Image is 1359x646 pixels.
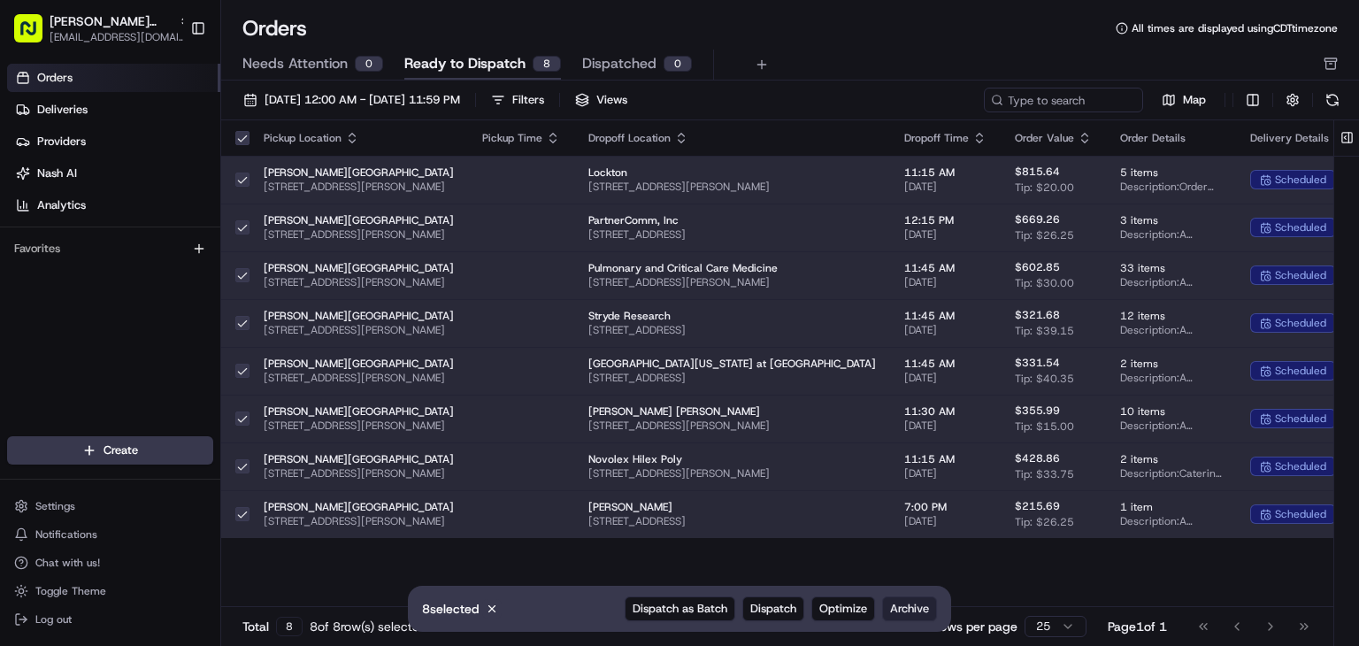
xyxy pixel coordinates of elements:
[1275,364,1326,378] span: scheduled
[7,96,220,124] a: Deliveries
[1015,356,1060,370] span: $331.54
[1015,467,1074,481] span: Tip: $33.75
[35,274,50,288] img: 1736555255976-a54dd68f-1ca7-489b-9aae-adbdc363a1c4
[1120,357,1222,371] span: 2 items
[7,7,183,50] button: [PERSON_NAME][GEOGRAPHIC_DATA][EMAIL_ADDRESS][DOMAIN_NAME]
[588,213,876,227] span: PartnerComm, Inc
[890,601,929,617] span: Archive
[1015,419,1074,434] span: Tip: $15.00
[1015,165,1060,179] span: $815.64
[264,371,454,385] span: [STREET_ADDRESS][PERSON_NAME]
[588,357,876,371] span: [GEOGRAPHIC_DATA][US_STATE] at [GEOGRAPHIC_DATA]
[7,607,213,632] button: Log out
[55,273,143,288] span: [PERSON_NAME]
[904,514,987,528] span: [DATE]
[1015,308,1060,322] span: $321.68
[1120,404,1222,419] span: 10 items
[7,159,220,188] a: Nash AI
[1015,131,1092,145] div: Order Value
[35,584,106,598] span: Toggle Theme
[904,213,987,227] span: 12:15 PM
[664,56,692,72] div: 0
[176,438,214,451] span: Pylon
[35,612,72,627] span: Log out
[588,165,876,180] span: Lockton
[7,522,213,547] button: Notifications
[1015,404,1060,418] span: $355.99
[264,404,454,419] span: [PERSON_NAME][GEOGRAPHIC_DATA]
[18,396,32,411] div: 📗
[254,321,290,335] span: [DATE]
[904,404,987,419] span: 11:30 AM
[904,227,987,242] span: [DATE]
[7,436,213,465] button: Create
[150,396,164,411] div: 💻
[1015,276,1074,290] span: Tip: $30.00
[1275,459,1326,473] span: scheduled
[1120,452,1222,466] span: 2 items
[50,30,191,44] span: [EMAIL_ADDRESS][DOMAIN_NAME]
[7,550,213,575] button: Chat with us!
[1015,515,1074,529] span: Tip: $26.25
[904,419,987,433] span: [DATE]
[1275,173,1326,187] span: scheduled
[264,466,454,481] span: [STREET_ADDRESS][PERSON_NAME]
[35,395,135,412] span: Knowledge Base
[104,442,138,458] span: Create
[37,102,88,118] span: Deliveries
[18,168,50,200] img: 1736555255976-a54dd68f-1ca7-489b-9aae-adbdc363a1c4
[1015,181,1074,195] span: Tip: $20.00
[264,165,454,180] span: [PERSON_NAME][GEOGRAPHIC_DATA]
[588,227,876,242] span: [STREET_ADDRESS]
[18,70,322,98] p: Welcome 👋
[596,92,627,108] span: Views
[46,113,292,132] input: Clear
[1275,316,1326,330] span: scheduled
[7,127,220,156] a: Providers
[1275,507,1326,521] span: scheduled
[7,579,213,604] button: Toggle Theme
[582,53,656,74] span: Dispatched
[567,88,635,112] button: Views
[1015,212,1060,227] span: $669.26
[1015,372,1074,386] span: Tip: $40.35
[904,261,987,275] span: 11:45 AM
[18,17,53,52] img: Nash
[588,514,876,528] span: [STREET_ADDRESS]
[11,388,142,419] a: 📗Knowledge Base
[264,227,454,242] span: [STREET_ADDRESS][PERSON_NAME]
[588,261,876,275] span: Pulmonary and Critical Care Medicine
[310,618,429,635] div: 8 of 8 row(s) selected.
[1275,268,1326,282] span: scheduled
[588,404,876,419] span: [PERSON_NAME] [PERSON_NAME]
[904,357,987,371] span: 11:45 AM
[264,323,454,337] span: [STREET_ADDRESS][PERSON_NAME]
[264,419,454,433] span: [STREET_ADDRESS][PERSON_NAME]
[404,53,526,74] span: Ready to Dispatch
[811,596,875,621] button: Optimize
[37,168,69,200] img: 4920774857489_3d7f54699973ba98c624_72.jpg
[301,173,322,195] button: Start new chat
[37,134,86,150] span: Providers
[147,273,153,288] span: •
[355,56,383,72] div: 0
[1120,371,1222,385] span: Description: A catering order for 15 people, including a Group Bowl Bar with Falafel and Grilled ...
[819,601,867,617] span: Optimize
[904,466,987,481] span: [DATE]
[904,131,987,145] div: Dropoff Time
[1108,618,1167,635] div: Page 1 of 1
[7,235,213,263] div: Favorites
[882,596,937,621] button: Archive
[37,197,86,213] span: Analytics
[1120,261,1222,275] span: 33 items
[588,452,876,466] span: Novolex Hilex Poly
[50,12,172,30] button: [PERSON_NAME][GEOGRAPHIC_DATA]
[35,527,97,542] span: Notifications
[264,357,454,371] span: [PERSON_NAME][GEOGRAPHIC_DATA]
[482,131,560,145] div: Pickup Time
[750,601,796,617] span: Dispatch
[588,371,876,385] span: [STREET_ADDRESS]
[264,275,454,289] span: [STREET_ADDRESS][PERSON_NAME]
[588,309,876,323] span: Stryde Research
